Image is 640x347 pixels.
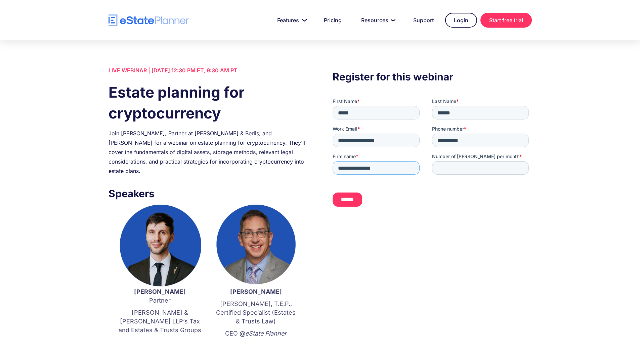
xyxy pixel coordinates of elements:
[109,82,307,124] h1: Estate planning for cryptocurrency
[134,288,186,295] strong: [PERSON_NAME]
[353,13,402,27] a: Resources
[269,13,312,27] a: Features
[316,13,350,27] a: Pricing
[119,287,201,305] p: Partner
[405,13,442,27] a: Support
[480,13,532,28] a: Start free trial
[215,329,297,338] p: CEO @
[109,14,189,26] a: home
[119,308,201,335] p: [PERSON_NAME] & [PERSON_NAME] LLP’s Tax and Estates & Trusts Groups
[333,69,531,84] h3: Register for this webinar
[215,300,297,326] p: [PERSON_NAME], T.E.P., Certified Specialist (Estates & Trusts Law)
[230,288,282,295] strong: [PERSON_NAME]
[333,98,531,212] iframe: Form 0
[109,129,307,176] div: Join [PERSON_NAME], Partner at [PERSON_NAME] & Berlis, and [PERSON_NAME] for a webinar on estate ...
[109,186,307,201] h3: Speakers
[109,66,307,75] div: LIVE WEBINAR | [DATE] 12:30 PM ET, 9:30 AM PT
[445,13,477,28] a: Login
[245,330,287,337] em: eState Planner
